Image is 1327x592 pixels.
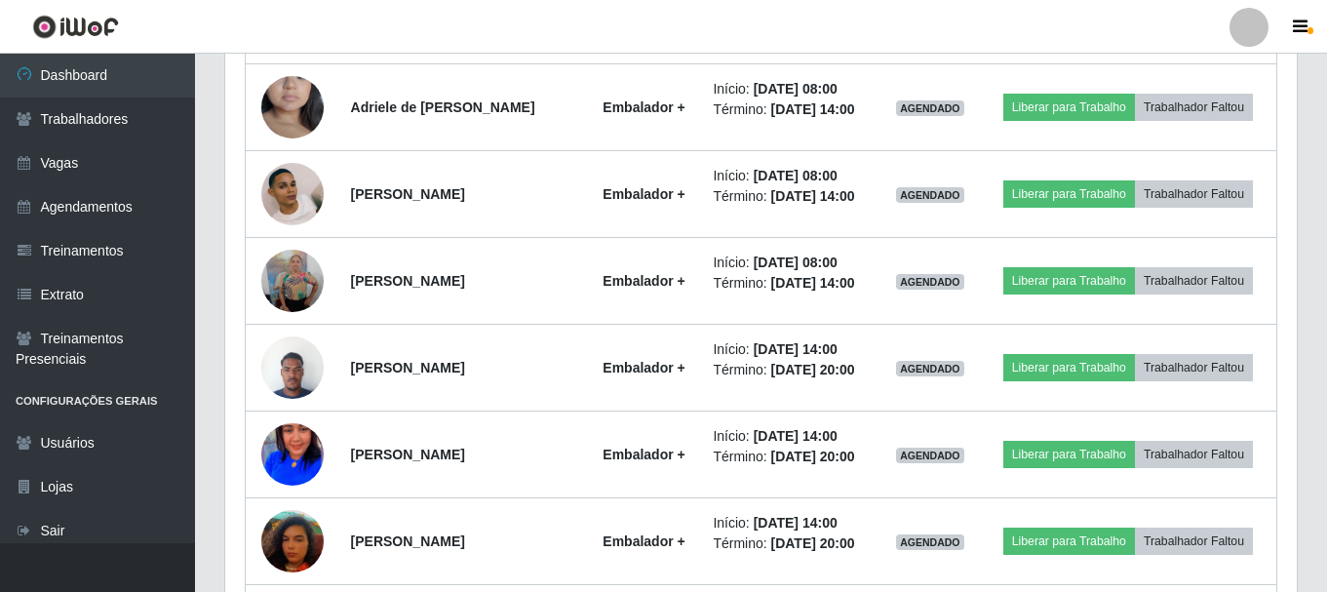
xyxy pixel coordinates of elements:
li: Início: [713,339,869,360]
time: [DATE] 20:00 [771,362,855,377]
span: AGENDADO [896,274,964,290]
li: Início: [713,426,869,447]
img: 1747678761678.jpeg [261,250,324,312]
time: [DATE] 14:00 [754,341,838,357]
time: [DATE] 08:00 [754,81,838,97]
button: Trabalhador Faltou [1135,354,1253,381]
span: AGENDADO [896,448,964,463]
span: AGENDADO [896,100,964,116]
li: Início: [713,79,869,99]
strong: Embalador + [603,360,684,375]
button: Liberar para Trabalho [1003,180,1135,208]
time: [DATE] 08:00 [754,168,838,183]
time: [DATE] 08:00 [754,255,838,270]
li: Início: [713,513,869,533]
button: Liberar para Trabalho [1003,267,1135,295]
strong: Embalador + [603,99,684,115]
li: Início: [713,166,869,186]
strong: [PERSON_NAME] [351,186,465,202]
time: [DATE] 20:00 [771,535,855,551]
strong: [PERSON_NAME] [351,360,465,375]
button: Liberar para Trabalho [1003,441,1135,468]
strong: [PERSON_NAME] [351,533,465,549]
strong: Embalador + [603,447,684,462]
button: Trabalhador Faltou [1135,180,1253,208]
li: Término: [713,533,869,554]
time: [DATE] 14:00 [771,101,855,117]
img: 1736158930599.jpeg [261,387,324,523]
span: AGENDADO [896,187,964,203]
time: [DATE] 14:00 [754,428,838,444]
li: Início: [713,253,869,273]
time: [DATE] 14:00 [754,515,838,531]
li: Término: [713,360,869,380]
button: Liberar para Trabalho [1003,94,1135,121]
strong: Embalador + [603,186,684,202]
li: Término: [713,273,869,294]
time: [DATE] 20:00 [771,449,855,464]
li: Término: [713,186,869,207]
button: Trabalhador Faltou [1135,94,1253,121]
li: Término: [713,447,869,467]
time: [DATE] 14:00 [771,275,855,291]
strong: [PERSON_NAME] [351,447,465,462]
img: 1732034222988.jpeg [261,326,324,409]
strong: Embalador + [603,533,684,549]
button: Liberar para Trabalho [1003,528,1135,555]
span: AGENDADO [896,534,964,550]
span: AGENDADO [896,361,964,376]
li: Término: [713,99,869,120]
button: Liberar para Trabalho [1003,354,1135,381]
strong: Adriele de [PERSON_NAME] [351,99,535,115]
img: 1734548593883.jpeg [261,38,324,177]
img: 1745585720704.jpeg [261,138,324,250]
button: Trabalhador Faltou [1135,528,1253,555]
img: CoreUI Logo [32,15,119,39]
strong: Embalador + [603,273,684,289]
strong: [PERSON_NAME] [351,273,465,289]
time: [DATE] 14:00 [771,188,855,204]
button: Trabalhador Faltou [1135,441,1253,468]
button: Trabalhador Faltou [1135,267,1253,295]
